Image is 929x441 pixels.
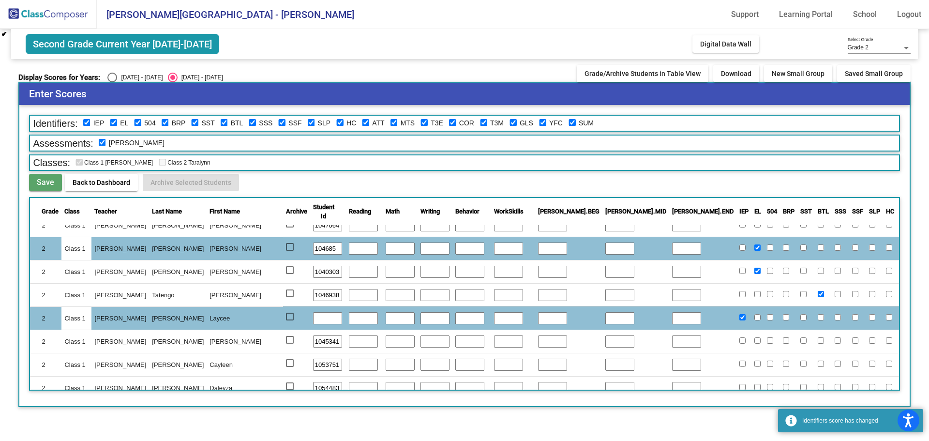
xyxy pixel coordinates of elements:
td: 2 [30,283,61,306]
label: Oral Running Record [109,138,165,148]
label: Tier 3 ELA [431,118,443,128]
td: [PERSON_NAME] [207,260,283,283]
a: School [845,7,884,22]
td: 2 [30,306,61,330]
span: Archive Selected Students [150,179,231,186]
span: Download [721,70,751,77]
td: [PERSON_NAME] [149,353,207,376]
div: Reading [349,207,380,216]
span: SSS [835,208,846,215]
a: Logout [889,7,929,22]
div: Math [386,207,400,216]
td: [PERSON_NAME] [207,330,283,353]
span: HC [886,208,894,215]
label: Student Study Team Held [201,118,214,128]
label: MTSS referral completed [401,118,415,128]
td: [PERSON_NAME] [149,330,207,353]
td: [PERSON_NAME] [91,283,149,306]
div: Writing [420,207,440,216]
a: Learning Portal [771,7,840,22]
span: [PERSON_NAME][GEOGRAPHIC_DATA] - [PERSON_NAME] [97,7,354,22]
td: [PERSON_NAME] [207,213,283,237]
div: First Name [210,207,280,216]
span: Class 2 Taralynn [159,159,210,166]
button: Archive Selected Students [143,174,239,191]
label: Summer school [579,118,594,128]
span: 504 [767,208,777,215]
label: Individualized Education Plan [93,118,105,128]
div: WorkSkills [494,207,532,216]
div: Reading [349,207,371,216]
td: 2 [30,353,61,376]
td: [PERSON_NAME] [207,283,283,306]
td: Class 1 [61,353,91,376]
div: WorkSkills [494,207,524,216]
button: Saved Small Group [837,65,911,82]
span: SLP [869,208,880,215]
span: [PERSON_NAME].MID [605,208,666,215]
td: 2 [30,213,61,237]
div: Math [386,207,415,216]
td: [PERSON_NAME] [91,237,149,260]
span: Class 1 [PERSON_NAME] [75,159,153,166]
td: 2 [30,237,61,260]
mat-radio-group: Select an option [107,73,223,82]
td: [PERSON_NAME] [207,237,283,260]
div: Student Id [313,202,343,221]
td: [PERSON_NAME] [91,376,149,399]
label: Wear Glasses [520,118,533,128]
div: Student Id [313,202,334,221]
div: Teacher [94,207,146,216]
label: Speech Services [318,118,330,128]
span: Display Scores for Years: [18,73,100,82]
button: New Small Group [764,65,832,82]
div: Identifiers score has changed [802,416,916,425]
td: [PERSON_NAME] [149,260,207,283]
button: Save [29,174,62,191]
div: First Name [210,207,240,216]
td: [PERSON_NAME] [91,213,149,237]
label: Cooperative Review [459,118,474,128]
div: Class [64,207,89,216]
span: BTL [818,208,829,215]
a: Support [723,7,766,22]
td: 2 [30,376,61,399]
label: Student Support Services [259,118,272,128]
span: Grade/Archive Students in Table View [584,70,701,77]
label: Attended Bridge to Learning [231,118,243,128]
td: [PERSON_NAME] [149,237,207,260]
td: Laycee [207,306,283,330]
td: [PERSON_NAME] [91,330,149,353]
span: Digital Data Wall [700,40,751,48]
td: Class 1 [61,306,91,330]
span: SSF [852,208,863,215]
span: [PERSON_NAME].BEG [538,208,599,215]
span: Second Grade Current Year [DATE]-[DATE] [26,34,219,54]
span: EL [754,208,761,215]
td: [PERSON_NAME] [91,306,149,330]
div: [DATE] - [DATE] [178,73,223,82]
label: English Language Learner [120,118,128,128]
td: Cayleen [207,353,283,376]
label: 504 Plan [144,118,155,128]
td: [PERSON_NAME] [149,213,207,237]
span: Back to Dashboard [73,179,130,186]
td: Tatengo [149,283,207,306]
td: Class 1 [61,260,91,283]
td: Class 1 [61,330,91,353]
button: Back to Dashboard [65,174,138,191]
h3: Enter Scores [19,83,909,105]
button: Grade/Archive Students in Table View [577,65,708,82]
span: Saved Small Group [845,70,903,77]
div: Writing [420,207,450,216]
td: Class 1 [61,376,91,399]
span: BRP [783,208,794,215]
td: [PERSON_NAME] [91,353,149,376]
div: [DATE] - [DATE] [117,73,163,82]
div: Behavior [455,207,479,216]
span: SST [800,208,812,215]
td: Class 1 [61,237,91,260]
td: Daleyza [207,376,283,399]
div: Last Name [152,207,182,216]
label: Tier 3 Counseling [549,118,563,128]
